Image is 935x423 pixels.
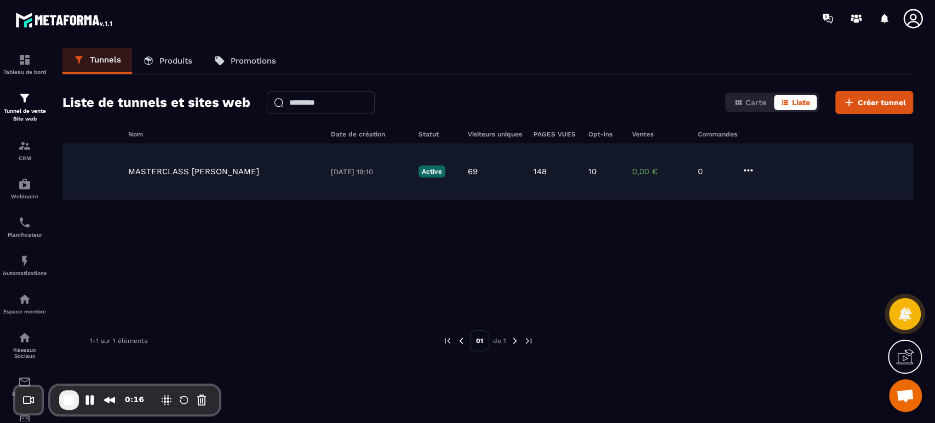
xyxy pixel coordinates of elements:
h6: Date de création [331,130,408,138]
h6: Ventes [632,130,687,138]
img: formation [18,139,31,152]
p: Automatisations [3,270,47,276]
h2: Liste de tunnels et sites web [62,92,250,113]
p: Active [418,165,445,178]
h6: Nom [128,130,320,138]
h6: Statut [418,130,457,138]
p: de 1 [493,336,506,345]
a: formationformationTunnel de vente Site web [3,83,47,131]
a: formationformationCRM [3,131,47,169]
span: Carte [745,98,766,107]
p: 0 [698,167,731,176]
img: next [510,336,520,346]
img: scheduler [18,216,31,229]
div: Ouvrir le chat [889,379,922,412]
img: email [18,375,31,388]
p: 1-1 sur 1 éléments [90,337,147,345]
h6: Commandes [698,130,737,138]
p: Espace membre [3,308,47,315]
a: social-networksocial-networkRéseaux Sociaux [3,323,47,367]
img: automations [18,293,31,306]
p: MASTERCLASS [PERSON_NAME] [128,167,259,176]
button: Carte [727,95,773,110]
button: Créer tunnel [835,91,913,114]
p: E-mailing [3,391,47,397]
span: Liste [792,98,810,107]
img: formation [18,53,31,66]
span: Créer tunnel [858,97,906,108]
p: Tunnels [90,55,121,65]
img: prev [456,336,466,346]
a: automationsautomationsAutomatisations [3,246,47,284]
a: Produits [132,48,203,74]
p: Tableau de bord [3,69,47,75]
p: Produits [159,56,192,66]
img: automations [18,254,31,267]
img: social-network [18,331,31,344]
img: formation [18,92,31,105]
p: [DATE] 19:10 [331,168,408,176]
img: automations [18,178,31,191]
p: Tunnel de vente Site web [3,107,47,123]
h6: PAGES VUES [534,130,577,138]
p: 01 [470,330,489,351]
a: schedulerschedulerPlanificateur [3,208,47,246]
a: automationsautomationsEspace membre [3,284,47,323]
p: Promotions [231,56,276,66]
a: formationformationTableau de bord [3,45,47,83]
img: image [62,150,117,193]
p: 148 [534,167,547,176]
button: Liste [774,95,817,110]
p: Webinaire [3,193,47,199]
img: prev [443,336,452,346]
img: next [524,336,534,346]
a: automationsautomationsWebinaire [3,169,47,208]
p: 69 [468,167,478,176]
p: Réseaux Sociaux [3,347,47,359]
p: CRM [3,155,47,161]
img: logo [15,10,114,30]
a: Promotions [203,48,287,74]
p: 0,00 € [632,167,687,176]
a: Tunnels [62,48,132,74]
h6: Visiteurs uniques [468,130,523,138]
a: emailemailE-mailing [3,367,47,405]
p: Planificateur [3,232,47,238]
h6: Opt-ins [588,130,621,138]
p: 10 [588,167,596,176]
